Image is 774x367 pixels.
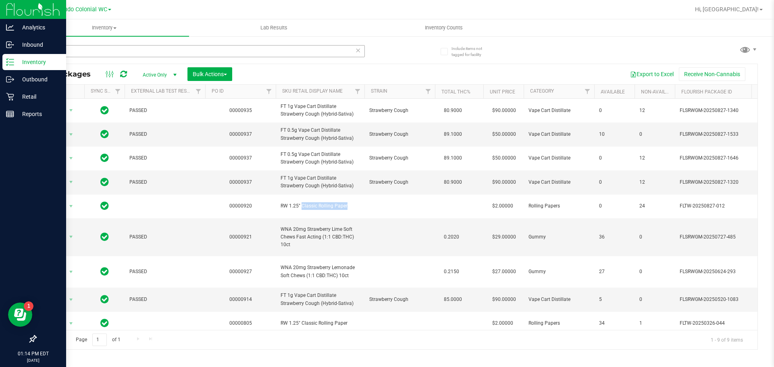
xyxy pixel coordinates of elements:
span: $2.00000 [488,200,517,212]
span: 1 [639,319,670,327]
span: 80.9000 [440,176,466,188]
a: SKU Retail Display Name [282,88,343,94]
a: Unit Price [490,89,515,95]
a: Flourish Package ID [681,89,732,95]
span: Vape Cart Distillate [528,296,589,303]
span: $90.00000 [488,105,520,116]
span: In Sync [100,231,109,243]
span: 12 [639,107,670,114]
span: 10 [599,131,630,138]
p: Analytics [14,23,62,32]
span: 1 - 9 of 9 items [704,334,749,346]
span: $90.00000 [488,176,520,188]
span: select [66,129,76,140]
span: 89.1000 [440,129,466,140]
span: FLSRWGM-20250827-1533 [680,131,759,138]
a: Inventory [19,19,189,36]
span: Orlando Colonial WC [53,6,107,13]
span: 12 [639,178,670,186]
a: 00000927 [229,269,252,274]
span: Inventory [19,24,189,31]
span: RW 1.25" Classic Rolling Paper [281,202,360,210]
span: PASSED [129,296,200,303]
a: Filter [422,85,435,98]
span: PASSED [129,107,200,114]
a: External Lab Test Result [131,88,194,94]
span: In Sync [100,105,109,116]
span: Include items not tagged for facility [451,46,492,58]
a: Total THC% [441,89,470,95]
span: In Sync [100,176,109,188]
span: FT 1g Vape Cart Distillate Strawberry Cough (Hybrid-Sativa) [281,292,360,307]
iframe: Resource center unread badge [24,301,33,311]
span: 80.9000 [440,105,466,116]
span: select [66,153,76,164]
span: 0.2150 [440,266,463,278]
inline-svg: Outbound [6,75,14,83]
a: 00000935 [229,108,252,113]
a: Lab Results [189,19,359,36]
a: 00000805 [229,320,252,326]
span: 85.0000 [440,294,466,305]
a: Non-Available [641,89,677,95]
a: 00000937 [229,179,252,185]
a: Category [530,88,554,94]
span: FT 0.5g Vape Cart Distillate Strawberry Cough (Hybrid-Sativa) [281,151,360,166]
span: 0.2020 [440,231,463,243]
span: FT 1g Vape Cart Distillate Strawberry Cough (Hybrid-Sativa) [281,103,360,118]
span: All Packages [42,70,99,79]
p: Inventory [14,57,62,67]
span: select [66,201,76,212]
span: In Sync [100,129,109,140]
span: Strawberry Cough [369,107,430,114]
span: 27 [599,268,630,276]
span: 24 [639,202,670,210]
span: 0 [599,178,630,186]
a: 00000937 [229,131,252,137]
span: In Sync [100,200,109,211]
span: PASSED [129,178,200,186]
a: 00000920 [229,203,252,209]
inline-svg: Retail [6,93,14,101]
span: In Sync [100,266,109,277]
span: FLTW-20250326-044 [680,319,759,327]
span: Rolling Papers [528,202,589,210]
span: In Sync [100,317,109,329]
a: Inventory Counts [359,19,528,36]
span: select [66,176,76,188]
a: Filter [262,85,276,98]
span: Vape Cart Distillate [528,154,589,162]
a: Filter [351,85,364,98]
span: Inventory Counts [414,24,474,31]
span: FT 1g Vape Cart Distillate Strawberry Cough (Hybrid-Sativa) [281,174,360,190]
span: Clear [355,45,361,56]
inline-svg: Inbound [6,41,14,49]
span: Strawberry Cough [369,154,430,162]
p: 01:14 PM EDT [4,350,62,357]
span: 89.1000 [440,152,466,164]
span: Gummy [528,268,589,276]
span: 0 [599,107,630,114]
button: Bulk Actions [187,67,232,81]
span: WNA 20mg Strawberry Lemonade Soft Chews (1:1 CBD:THC) 10ct [281,264,360,279]
span: Strawberry Cough [369,178,430,186]
p: Outbound [14,75,62,84]
a: Available [601,89,625,95]
span: Bulk Actions [193,71,227,77]
span: $90.00000 [488,294,520,305]
a: Filter [111,85,125,98]
span: Lab Results [250,24,298,31]
a: PO ID [212,88,224,94]
iframe: Resource center [8,303,32,327]
span: $27.00000 [488,266,520,278]
span: PASSED [129,268,200,276]
inline-svg: Analytics [6,23,14,31]
span: FLSRWGM-20250624-293 [680,268,759,276]
span: PASSED [129,131,200,138]
span: Vape Cart Distillate [528,178,589,186]
span: $50.00000 [488,129,520,140]
span: $50.00000 [488,152,520,164]
span: In Sync [100,152,109,164]
span: FLTW-20250827-012 [680,202,759,210]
